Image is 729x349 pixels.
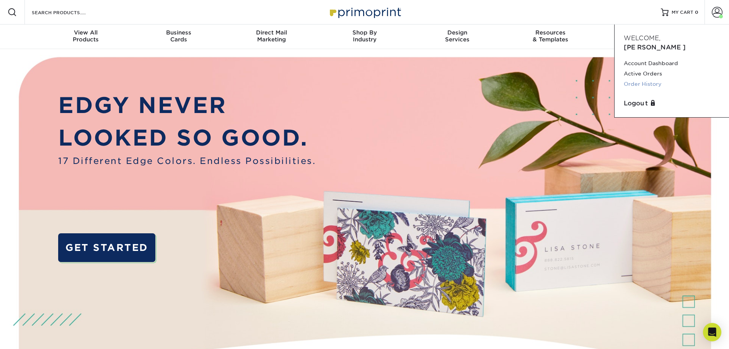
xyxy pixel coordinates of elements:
a: Account Dashboard [624,58,720,69]
span: Shop By [318,29,411,36]
span: Welcome, [624,34,661,42]
a: Contact& Support [597,25,690,49]
a: DesignServices [411,25,504,49]
div: & Support [597,29,690,43]
img: Primoprint [326,4,403,20]
div: Products [39,29,132,43]
a: Order History [624,79,720,89]
div: Open Intercom Messenger [703,323,721,341]
a: Logout [624,99,720,108]
div: & Templates [504,29,597,43]
a: Shop ByIndustry [318,25,411,49]
span: Contact [597,29,690,36]
a: Resources& Templates [504,25,597,49]
span: 17 Different Edge Colors. Endless Possibilities. [58,154,316,167]
div: Industry [318,29,411,43]
span: View All [39,29,132,36]
span: Design [411,29,504,36]
span: Direct Mail [225,29,318,36]
p: LOOKED SO GOOD. [58,121,316,154]
a: Active Orders [624,69,720,79]
a: Direct MailMarketing [225,25,318,49]
a: BusinessCards [132,25,225,49]
a: GET STARTED [58,233,155,262]
input: SEARCH PRODUCTS..... [31,8,106,17]
div: Marketing [225,29,318,43]
p: EDGY NEVER [58,89,316,122]
span: MY CART [672,9,693,16]
span: [PERSON_NAME] [624,44,686,51]
span: 0 [695,10,698,15]
span: Business [132,29,225,36]
span: Resources [504,29,597,36]
a: View AllProducts [39,25,132,49]
div: Services [411,29,504,43]
div: Cards [132,29,225,43]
